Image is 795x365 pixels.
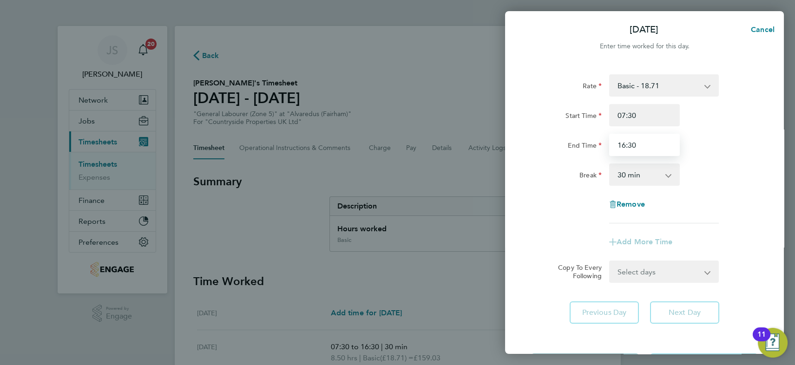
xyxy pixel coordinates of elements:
button: Remove [609,201,645,208]
label: Break [579,171,602,182]
p: [DATE] [630,23,658,36]
button: Open Resource Center, 11 new notifications [758,328,788,358]
input: E.g. 18:00 [609,134,680,156]
label: Rate [583,82,602,93]
label: Copy To Every Following [551,263,602,280]
label: End Time [568,141,602,152]
span: Cancel [748,25,775,34]
div: Enter time worked for this day. [505,41,784,52]
span: Remove [617,200,645,209]
button: Cancel [736,20,784,39]
div: 11 [757,334,766,346]
label: Start Time [565,111,602,123]
input: E.g. 08:00 [609,104,680,126]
